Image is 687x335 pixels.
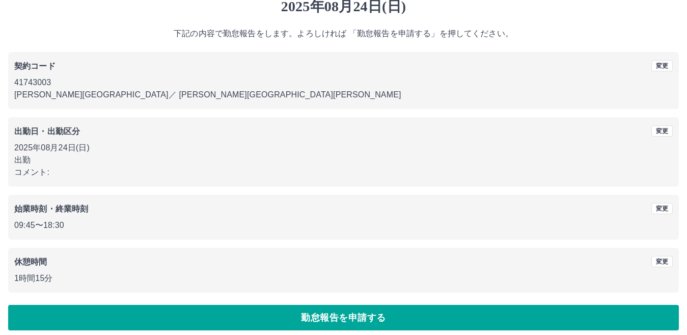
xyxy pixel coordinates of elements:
button: 勤怠報告を申請する [8,305,679,330]
p: コメント: [14,166,673,178]
button: 変更 [651,125,673,137]
button: 変更 [651,60,673,71]
button: 変更 [651,203,673,214]
p: 1時間15分 [14,272,673,285]
b: 契約コード [14,62,56,70]
p: 41743003 [14,76,673,89]
b: 始業時刻・終業時刻 [14,204,88,213]
p: 09:45 〜 18:30 [14,219,673,231]
p: 2025年08月24日(日) [14,142,673,154]
p: 下記の内容で勤怠報告をします。よろしければ 「勤怠報告を申請する」を押してください。 [8,28,679,40]
b: 出勤日・出勤区分 [14,127,80,136]
p: 出勤 [14,154,673,166]
p: [PERSON_NAME][GEOGRAPHIC_DATA] ／ [PERSON_NAME][GEOGRAPHIC_DATA][PERSON_NAME] [14,89,673,101]
b: 休憩時間 [14,257,47,266]
button: 変更 [651,256,673,267]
